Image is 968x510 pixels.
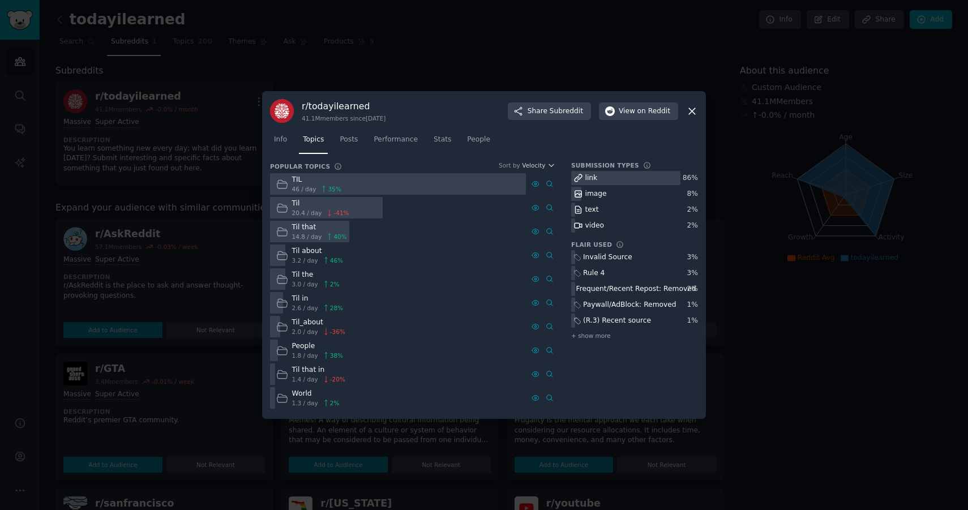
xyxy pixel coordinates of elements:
[687,252,698,263] div: 3 %
[583,268,605,278] div: Rule 4
[302,100,386,112] h3: r/ todayilearned
[585,221,604,231] div: video
[522,161,555,169] button: Velocity
[292,175,341,185] div: TIL
[328,185,341,193] span: 35 %
[550,106,583,117] span: Subreddit
[270,99,294,123] img: todayilearned
[330,352,343,359] span: 38 %
[270,162,330,170] h3: Popular Topics
[292,389,340,399] div: World
[333,233,346,241] span: 40 %
[687,284,698,294] div: 2 %
[330,280,340,288] span: 2 %
[528,106,583,117] span: Share
[330,375,345,383] span: -20 %
[374,135,418,145] span: Performance
[571,161,639,169] h3: Submission Types
[292,209,322,217] span: 20.4 / day
[292,256,318,264] span: 3.2 / day
[292,280,318,288] span: 3.0 / day
[292,246,344,256] div: Til about
[370,131,422,154] a: Performance
[467,135,490,145] span: People
[303,135,324,145] span: Topics
[292,199,349,209] div: Til
[583,300,676,310] div: Paywall/AdBlock: Removed
[583,252,632,263] div: Invalid Source
[330,256,343,264] span: 46 %
[299,131,328,154] a: Topics
[292,328,318,336] span: 2.0 / day
[619,106,670,117] span: View
[292,270,340,280] div: Til the
[292,222,347,233] div: Til that
[292,352,318,359] span: 1.8 / day
[585,189,607,199] div: image
[274,135,287,145] span: Info
[599,102,678,121] button: Viewon Reddit
[499,161,520,169] div: Sort by
[687,205,698,215] div: 2 %
[687,300,698,310] div: 1 %
[292,318,345,328] div: Til_about
[522,161,545,169] span: Velocity
[292,365,345,375] div: Til that in
[583,316,651,326] div: (R.3) Recent source
[687,316,698,326] div: 1 %
[302,114,386,122] div: 41.1M members since [DATE]
[292,185,316,193] span: 46 / day
[683,173,698,183] div: 86 %
[430,131,455,154] a: Stats
[585,173,598,183] div: link
[571,241,612,248] h3: Flair Used
[333,209,349,217] span: -41 %
[292,399,318,407] span: 1.3 / day
[576,284,696,294] div: Frequent/Recent Repost: Removed
[434,135,451,145] span: Stats
[585,205,599,215] div: text
[292,341,344,352] div: People
[330,399,340,407] span: 2 %
[292,375,318,383] span: 1.4 / day
[292,233,322,241] span: 14.8 / day
[571,332,611,340] span: + show more
[687,189,698,199] div: 8 %
[687,221,698,231] div: 2 %
[270,131,291,154] a: Info
[687,268,698,278] div: 3 %
[292,304,318,312] span: 2.6 / day
[340,135,358,145] span: Posts
[637,106,670,117] span: on Reddit
[292,294,344,304] div: Til in
[330,328,345,336] span: -36 %
[508,102,591,121] button: ShareSubreddit
[336,131,362,154] a: Posts
[330,304,343,312] span: 28 %
[463,131,494,154] a: People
